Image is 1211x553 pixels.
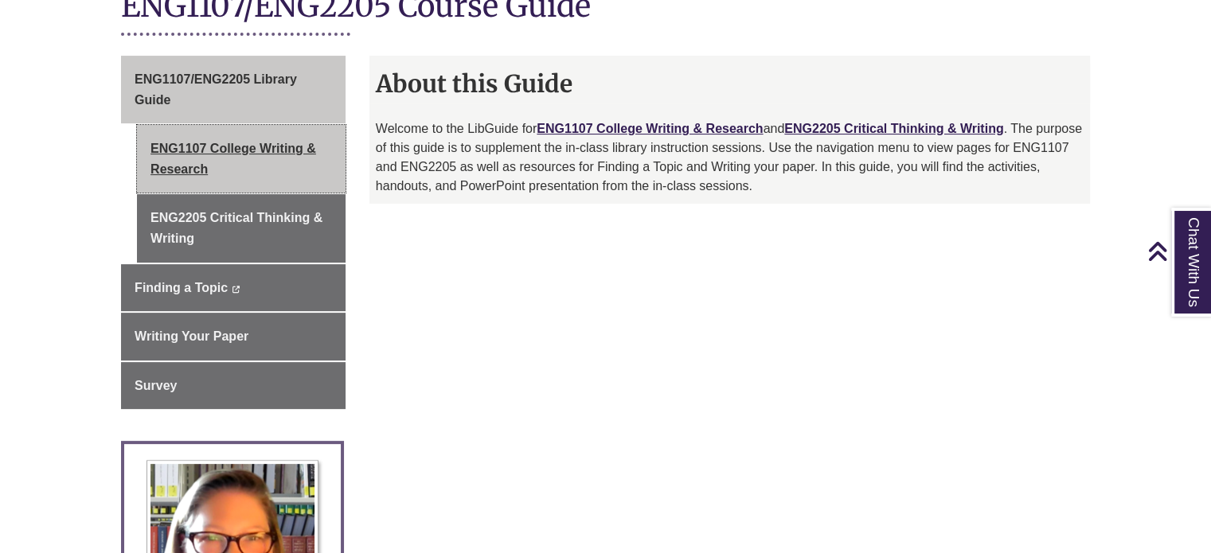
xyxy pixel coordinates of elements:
[232,286,240,293] i: This link opens in a new window
[121,56,346,409] div: Guide Page Menu
[135,72,297,107] span: ENG1107/ENG2205 Library Guide
[121,264,346,312] a: Finding a Topic
[135,281,228,294] span: Finding a Topic
[137,125,346,193] a: ENG1107 College Writing & Research
[135,379,177,392] span: Survey
[121,362,346,410] a: Survey
[137,194,346,262] a: ENG2205 Critical Thinking & Writing
[369,64,1090,103] h2: About this Guide
[121,313,346,360] a: Writing Your Paper
[121,56,346,123] a: ENG1107/ENG2205 Library Guide
[537,122,763,135] a: ENG1107 College Writing & Research
[784,122,1003,135] a: ENG2205 Critical Thinking & Writing
[376,119,1084,196] p: Welcome to the LibGuide for and . The purpose of this guide is to supplement the in-class library...
[135,329,248,343] span: Writing Your Paper
[1147,240,1207,262] a: Back to Top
